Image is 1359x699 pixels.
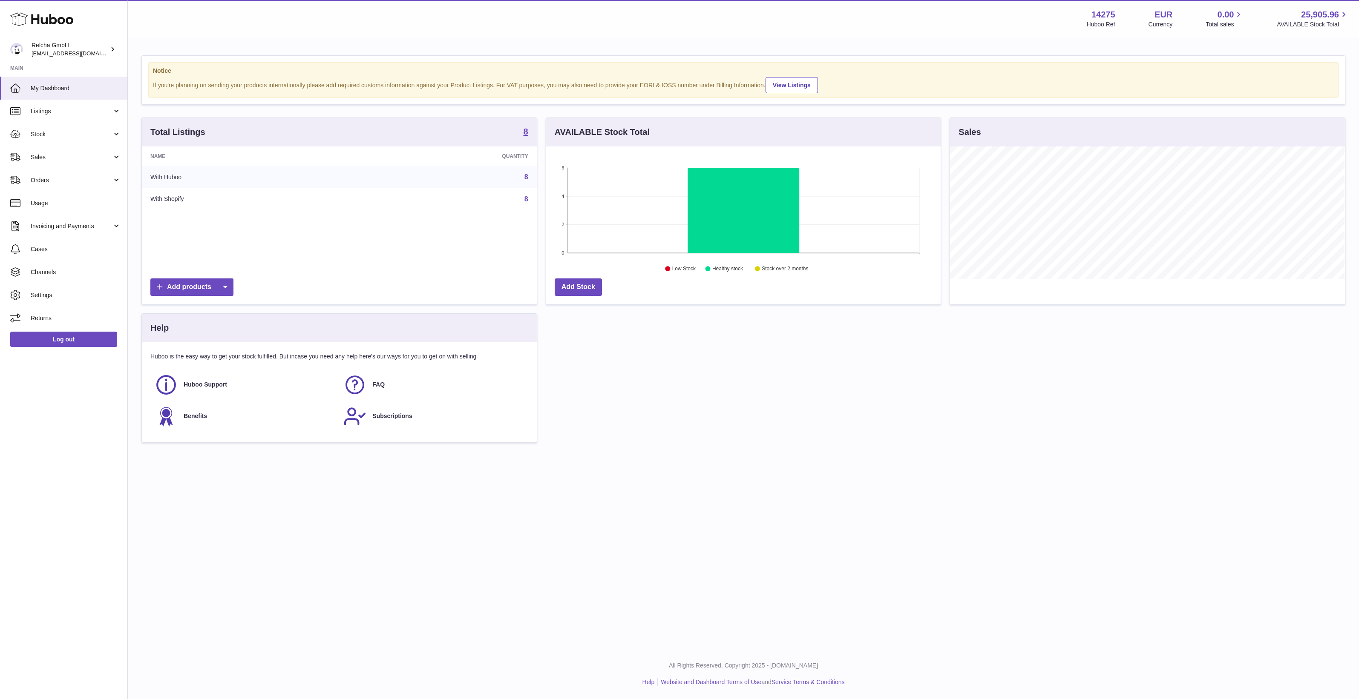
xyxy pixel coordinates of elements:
[31,268,121,276] span: Channels
[766,77,818,93] a: View Listings
[372,381,385,389] span: FAQ
[561,194,564,199] text: 4
[1301,9,1339,20] span: 25,905.96
[32,50,125,57] span: [EMAIL_ADDRESS][DOMAIN_NAME]
[1277,9,1349,29] a: 25,905.96 AVAILABLE Stock Total
[1218,9,1234,20] span: 0.00
[31,199,121,207] span: Usage
[10,43,23,56] img: internalAdmin-14275@internal.huboo.com
[524,127,528,136] strong: 8
[150,352,528,361] p: Huboo is the easy way to get your stock fulfilled. But incase you need any help here's our ways f...
[10,332,117,347] a: Log out
[135,662,1352,670] p: All Rights Reserved. Copyright 2025 - [DOMAIN_NAME]
[31,291,121,299] span: Settings
[661,679,761,685] a: Website and Dashboard Terms of Use
[153,67,1334,75] strong: Notice
[31,176,112,184] span: Orders
[184,381,227,389] span: Huboo Support
[1277,20,1349,29] span: AVAILABLE Stock Total
[355,146,537,166] th: Quantity
[762,266,808,272] text: Stock over 2 months
[524,195,528,203] a: 8
[658,678,844,686] li: and
[1149,20,1173,29] div: Currency
[1206,20,1244,29] span: Total sales
[1155,9,1172,20] strong: EUR
[142,166,355,188] td: With Huboo
[642,679,655,685] a: Help
[155,405,335,428] a: Benefits
[372,412,412,420] span: Subscriptions
[561,165,564,170] text: 6
[142,146,355,166] th: Name
[184,412,207,420] span: Benefits
[31,84,121,92] span: My Dashboard
[1087,20,1115,29] div: Huboo Ref
[959,126,981,138] h3: Sales
[150,322,169,334] h3: Help
[343,405,524,428] a: Subscriptions
[1206,9,1244,29] a: 0.00 Total sales
[31,130,112,138] span: Stock
[772,679,845,685] a: Service Terms & Conditions
[31,222,112,230] span: Invoicing and Payments
[343,373,524,396] a: FAQ
[1091,9,1115,20] strong: 14275
[524,127,528,138] a: 8
[672,266,696,272] text: Low Stock
[712,266,743,272] text: Healthy stock
[561,222,564,227] text: 2
[142,188,355,210] td: With Shopify
[32,41,108,57] div: Relcha GmbH
[31,153,112,161] span: Sales
[555,126,650,138] h3: AVAILABLE Stock Total
[150,126,205,138] h3: Total Listings
[155,373,335,396] a: Huboo Support
[31,314,121,322] span: Returns
[524,173,528,180] a: 8
[31,245,121,253] span: Cases
[31,107,112,115] span: Listings
[561,250,564,255] text: 0
[150,278,233,296] a: Add products
[153,76,1334,93] div: If you're planning on sending your products internationally please add required customs informati...
[555,278,602,296] a: Add Stock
